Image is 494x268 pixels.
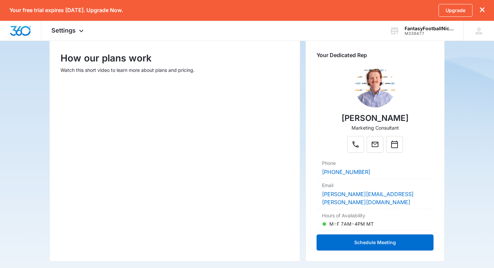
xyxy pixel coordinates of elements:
[352,124,399,131] p: Marketing Consultant
[439,4,472,17] a: Upgrade
[322,160,428,167] dt: Phone
[51,27,76,34] span: Settings
[322,212,428,219] dt: Hours of Availability
[405,31,454,36] div: account id
[341,112,409,124] p: [PERSON_NAME]
[480,7,485,13] button: dismiss this dialog
[322,191,414,206] a: [PERSON_NAME][EMAIL_ADDRESS][PERSON_NAME][DOMAIN_NAME]
[347,136,364,153] button: Phone
[386,136,403,153] button: Calendar
[60,80,289,209] iframe: How our plans work
[60,51,289,65] p: How our plans work
[317,209,434,230] div: Hours of AvailabilityM-F 7AM-4PM MT
[317,179,434,209] div: Email[PERSON_NAME][EMAIL_ADDRESS][PERSON_NAME][DOMAIN_NAME]
[317,51,434,59] p: Your Dedicated Rep
[367,136,383,153] button: Mail
[317,234,434,251] button: Schedule Meeting
[9,7,123,13] p: Your free trial expires [DATE]. Upgrade Now.
[317,157,434,179] div: Phone[PHONE_NUMBER]
[329,220,374,227] p: M-F 7AM-4PM MT
[322,182,428,189] dt: Email
[355,67,395,107] img: Brian Costigan
[405,26,454,31] div: account name
[41,21,95,41] div: Settings
[322,169,370,175] a: [PHONE_NUMBER]
[60,66,289,74] p: Watch this short video to learn more about plans and pricing.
